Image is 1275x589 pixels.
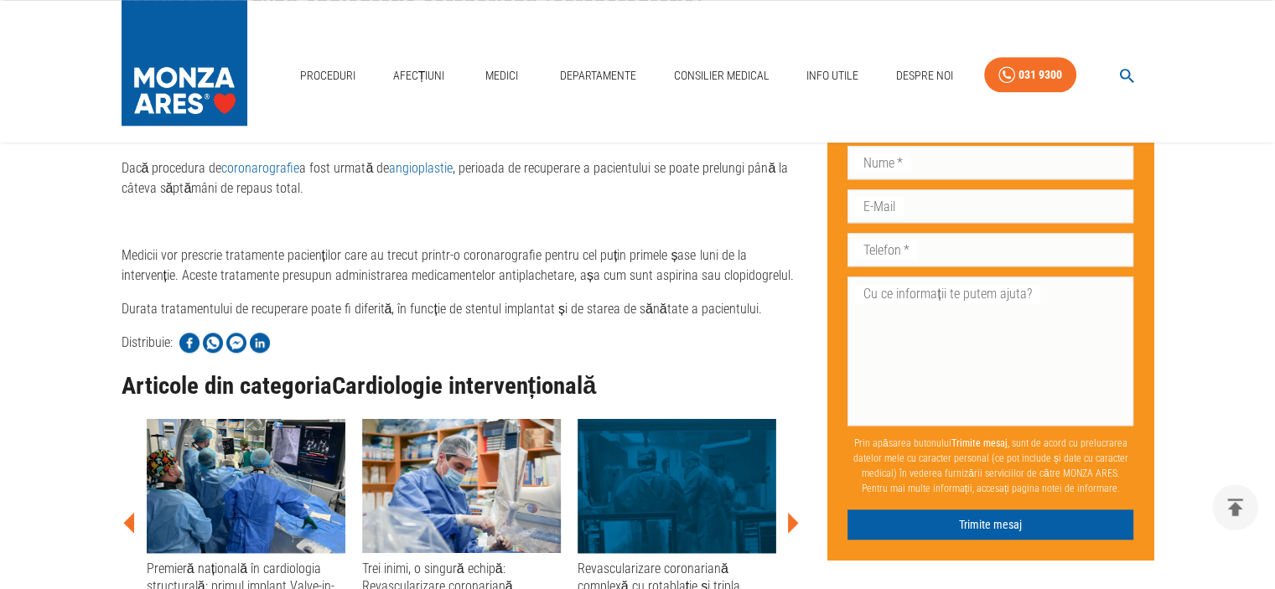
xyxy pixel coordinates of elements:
a: 031 9300 [984,57,1076,93]
b: Trimite mesaj [951,437,1008,449]
img: Share on WhatsApp [203,333,223,353]
div: 031 9300 [1018,65,1062,85]
a: Afecțiuni [386,59,452,93]
button: delete [1212,484,1258,530]
button: Trimite mesaj [847,509,1133,540]
img: Share on LinkedIn [250,333,270,353]
a: coronarografie [221,160,299,176]
a: Medici [475,59,529,93]
a: Proceduri [293,59,362,93]
a: Departamente [553,59,643,93]
p: Distribuie: [122,333,173,353]
p: Medicii vor prescrie tratamente pacienților care au trecut printr-o coronarografie pentru cel puț... [122,245,801,286]
h3: Articole din categoria Cardiologie intervențională [122,373,801,400]
img: Share on Facebook [179,333,200,353]
a: angioplastie [389,160,453,176]
img: Premieră națională în cardiologia structurală: primul implant Valve-in-Ring cu tehnica BATMAN la ... [147,419,345,553]
a: Consilier Medical [666,59,775,93]
img: Share on Facebook Messenger [226,333,246,353]
p: Dacă procedura de a fost urmată de , perioada de recuperare a pacientului se poate prelungi până ... [122,158,801,199]
img: Revascularizare coronariană complexă cu rotablație și tripla terapie într-un caz cu leziuni trico... [578,419,776,553]
img: Trei inimi, o singură echipă: Revascularizare coronariană complexă cu rotablație și stenturi mult... [362,419,561,553]
p: Prin apăsarea butonului , sunt de acord cu prelucrarea datelor mele cu caracter personal (ce pot ... [847,429,1133,503]
a: Despre Noi [889,59,960,93]
a: Info Utile [800,59,865,93]
p: Durata tratamentului de recuperare poate fi diferită, în funcție de stentul implantat și de stare... [122,299,801,319]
